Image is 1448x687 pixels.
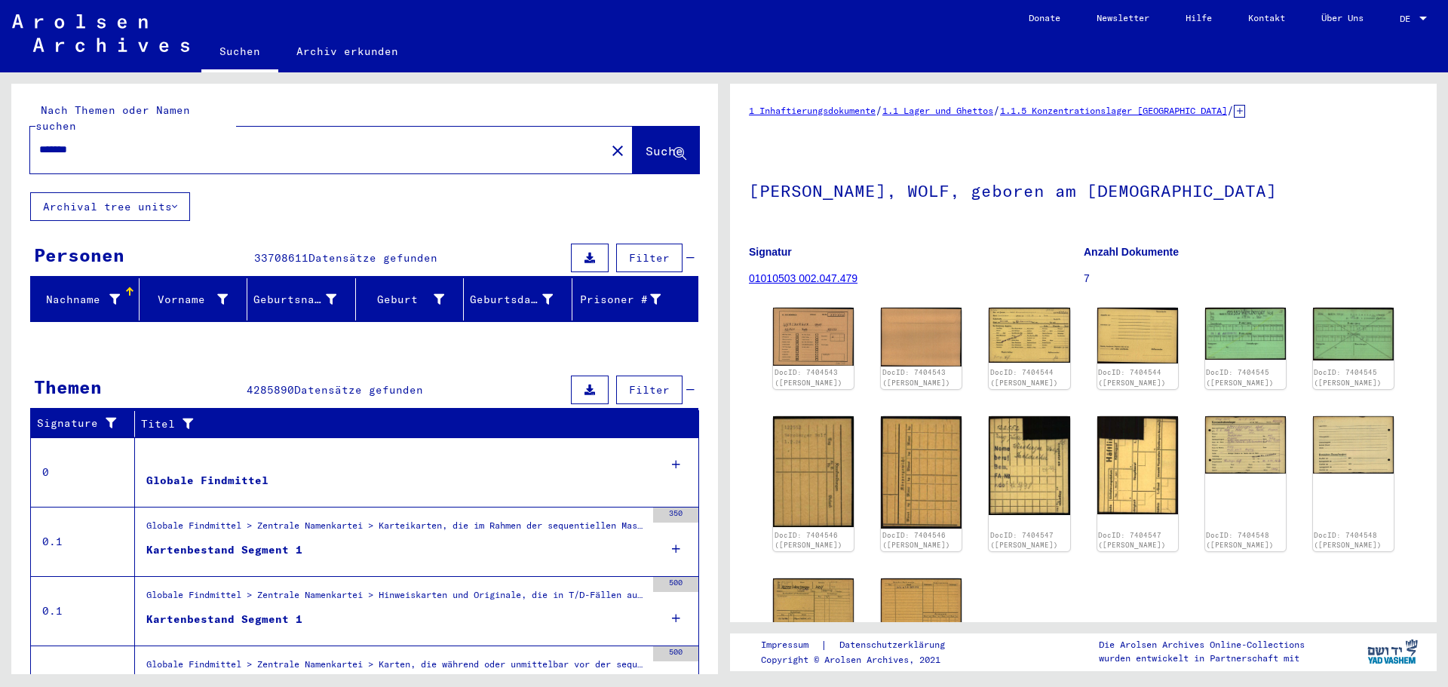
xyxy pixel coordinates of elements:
a: DocID: 7404548 ([PERSON_NAME]) [1314,531,1382,550]
p: Die Arolsen Archives Online-Collections [1099,638,1305,652]
mat-icon: close [609,142,627,160]
mat-header-cell: Prisoner # [572,278,698,320]
div: Kartenbestand Segment 1 [146,542,302,558]
div: Vorname [146,292,229,308]
img: 001.jpg [773,416,854,527]
mat-header-cell: Geburt‏ [356,278,465,320]
mat-header-cell: Vorname [140,278,248,320]
div: Prisoner # [578,287,680,311]
a: DocID: 7404543 ([PERSON_NAME]) [775,368,842,387]
span: DE [1400,14,1416,24]
button: Filter [616,376,683,404]
b: Anzahl Dokumente [1084,246,1179,258]
span: Filter [629,383,670,397]
a: 1.1.5 Konzentrationslager [GEOGRAPHIC_DATA] [1000,105,1227,116]
a: DocID: 7404546 ([PERSON_NAME]) [882,531,950,550]
img: 002.jpg [881,578,962,636]
img: 002.jpg [1313,416,1394,474]
a: DocID: 7404546 ([PERSON_NAME]) [775,531,842,550]
td: 0 [31,437,135,507]
h1: [PERSON_NAME], WOLF, geboren am [DEMOGRAPHIC_DATA] [749,156,1418,222]
a: Datenschutzerklärung [827,637,963,653]
button: Suche [633,127,699,173]
div: | [761,637,963,653]
span: Filter [629,251,670,265]
p: wurden entwickelt in Partnerschaft mit [1099,652,1305,665]
div: Nachname [37,287,139,311]
a: 1.1 Lager und Ghettos [882,105,993,116]
a: DocID: 7404544 ([PERSON_NAME]) [990,368,1058,387]
a: DocID: 7404544 ([PERSON_NAME]) [1098,368,1166,387]
button: Archival tree units [30,192,190,221]
div: Signature [37,416,123,431]
mat-header-cell: Nachname [31,278,140,320]
div: Vorname [146,287,247,311]
span: Datensätze gefunden [294,383,423,397]
div: 350 [653,508,698,523]
a: DocID: 7404547 ([PERSON_NAME]) [990,531,1058,550]
span: 4285890 [247,383,294,397]
span: / [993,103,1000,117]
a: 1 Inhaftierungsdokumente [749,105,876,116]
div: Nachname [37,292,120,308]
span: / [1227,103,1234,117]
img: 002.jpg [1313,308,1394,360]
div: Titel [141,412,684,436]
span: Suche [646,143,683,158]
span: / [876,103,882,117]
a: DocID: 7404548 ([PERSON_NAME]) [1206,531,1274,550]
button: Filter [616,244,683,272]
div: Globale Findmittel [146,473,268,489]
img: 002.jpg [881,416,962,529]
div: Geburtsname [253,287,355,311]
p: Copyright © Arolsen Archives, 2021 [761,653,963,667]
div: Signature [37,412,138,436]
div: Geburtsname [253,292,336,308]
mat-header-cell: Geburtsname [247,278,356,320]
span: 33708611 [254,251,308,265]
div: Geburt‏ [362,287,464,311]
div: Prisoner # [578,292,661,308]
div: Globale Findmittel > Zentrale Namenkartei > Hinweiskarten und Originale, die in T/D-Fällen aufgef... [146,588,646,609]
img: 002.jpg [881,308,962,367]
a: DocID: 7404543 ([PERSON_NAME]) [882,368,950,387]
div: Personen [34,241,124,268]
div: Kartenbestand Segment 1 [146,612,302,627]
b: Signatur [749,246,792,258]
div: Titel [141,416,669,432]
div: 500 [653,577,698,592]
a: Archiv erkunden [278,33,416,69]
img: 001.jpg [1205,308,1286,360]
img: 001.jpg [773,578,854,636]
img: 001.jpg [989,416,1069,515]
a: Suchen [201,33,278,72]
img: 001.jpg [989,308,1069,363]
img: 002.jpg [1097,308,1178,364]
img: 002.jpg [1097,416,1178,514]
img: 001.jpg [1205,416,1286,474]
div: Globale Findmittel > Zentrale Namenkartei > Karteikarten, die im Rahmen der sequentiellen Massend... [146,519,646,540]
span: Datensätze gefunden [308,251,437,265]
div: Globale Findmittel > Zentrale Namenkartei > Karten, die während oder unmittelbar vor der sequenti... [146,658,646,679]
button: Clear [603,135,633,165]
mat-header-cell: Geburtsdatum [464,278,572,320]
img: yv_logo.png [1364,633,1421,670]
div: Geburtsdatum [470,287,572,311]
div: 500 [653,646,698,661]
p: 7 [1084,271,1418,287]
td: 0.1 [31,576,135,646]
div: Themen [34,373,102,400]
mat-label: Nach Themen oder Namen suchen [35,103,190,133]
td: 0.1 [31,507,135,576]
a: DocID: 7404545 ([PERSON_NAME]) [1206,368,1274,387]
a: Impressum [761,637,821,653]
img: Arolsen_neg.svg [12,14,189,52]
div: Geburtsdatum [470,292,553,308]
a: 01010503 002.047.479 [749,272,857,284]
img: 001.jpg [773,308,854,366]
a: DocID: 7404547 ([PERSON_NAME]) [1098,531,1166,550]
a: DocID: 7404545 ([PERSON_NAME]) [1314,368,1382,387]
div: Geburt‏ [362,292,445,308]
